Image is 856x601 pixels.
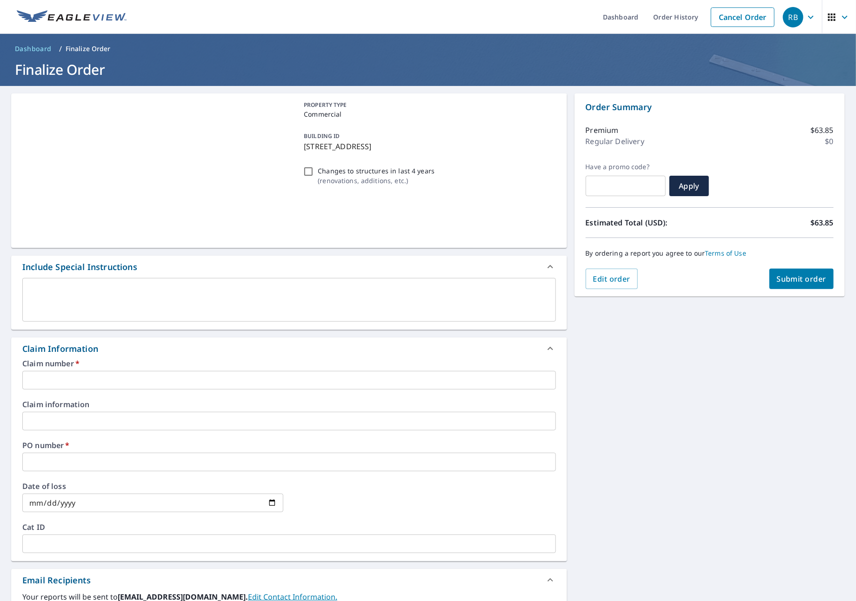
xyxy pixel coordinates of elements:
div: Include Special Instructions [22,261,137,273]
a: Terms of Use [705,249,747,258]
span: Apply [677,181,702,191]
a: Dashboard [11,41,55,56]
nav: breadcrumb [11,41,845,56]
div: Claim Information [22,343,98,355]
a: Cancel Order [711,7,775,27]
label: Date of loss [22,482,283,490]
span: Edit order [593,274,631,284]
p: [STREET_ADDRESS] [304,141,552,152]
div: Email Recipients [22,574,91,587]
p: $63.85 [810,217,834,228]
p: Premium [586,125,619,136]
li: / [59,43,62,54]
p: $63.85 [810,125,834,136]
div: Email Recipients [11,569,567,591]
p: Regular Delivery [586,136,644,147]
p: Changes to structures in last 4 years [318,166,435,176]
button: Submit order [769,269,834,289]
span: Submit order [777,274,827,284]
label: Have a promo code? [586,163,666,171]
button: Edit order [586,269,638,289]
p: PROPERTY TYPE [304,101,552,109]
p: ( renovations, additions, etc. ) [318,176,435,185]
p: Finalize Order [66,44,111,53]
label: Claim number [22,360,556,367]
div: Claim Information [11,337,567,360]
img: EV Logo [17,10,127,24]
button: Apply [669,176,709,196]
label: PO number [22,442,556,449]
p: Estimated Total (USD): [586,217,710,228]
p: Commercial [304,109,552,119]
label: Cat ID [22,523,556,531]
p: Order Summary [586,101,834,113]
p: BUILDING ID [304,132,340,140]
div: Include Special Instructions [11,256,567,278]
span: Dashboard [15,44,52,53]
div: RB [783,7,803,27]
label: Claim information [22,401,556,408]
h1: Finalize Order [11,60,845,79]
p: $0 [825,136,834,147]
p: By ordering a report you agree to our [586,249,834,258]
